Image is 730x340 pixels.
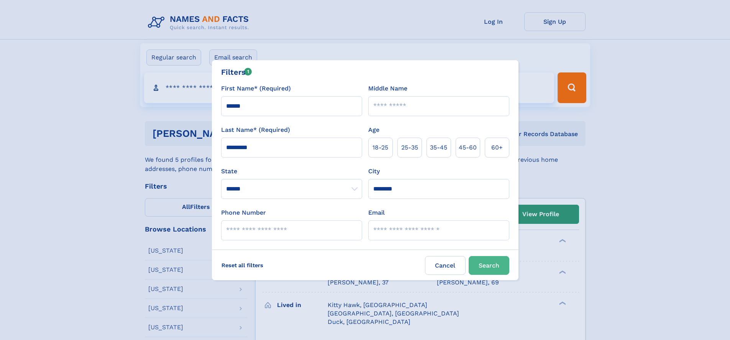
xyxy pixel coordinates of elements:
span: 25‑35 [401,143,418,152]
span: 45‑60 [459,143,477,152]
label: Reset all filters [217,256,268,274]
label: State [221,167,362,176]
span: 18‑25 [372,143,388,152]
div: Filters [221,66,252,78]
span: 35‑45 [430,143,447,152]
label: Cancel [425,256,466,275]
label: Phone Number [221,208,266,217]
label: Last Name* (Required) [221,125,290,135]
label: First Name* (Required) [221,84,291,93]
span: 60+ [491,143,503,152]
label: Middle Name [368,84,407,93]
label: Email [368,208,385,217]
label: City [368,167,380,176]
button: Search [469,256,509,275]
label: Age [368,125,379,135]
